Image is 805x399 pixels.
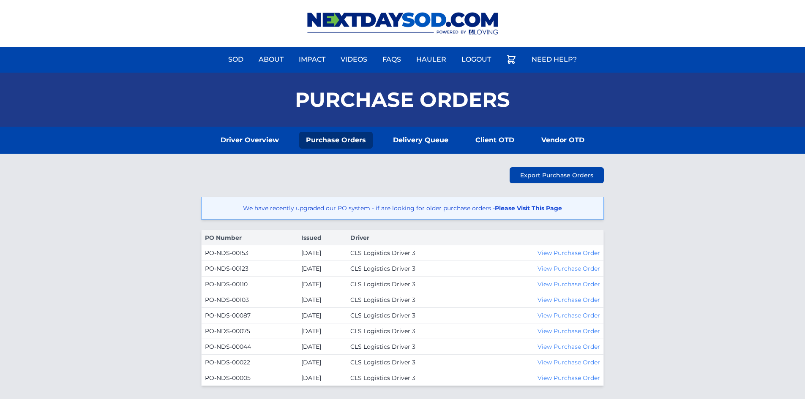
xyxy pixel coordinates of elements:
[205,296,249,304] a: PO-NDS-00103
[299,132,373,149] a: Purchase Orders
[347,339,478,355] td: CLS Logistics Driver 3
[538,374,600,382] a: View Purchase Order
[214,132,286,149] a: Driver Overview
[347,245,478,261] td: CLS Logistics Driver 3
[386,132,455,149] a: Delivery Queue
[535,132,591,149] a: Vendor OTD
[538,280,600,288] a: View Purchase Order
[411,49,451,70] a: Hauler
[205,374,251,382] a: PO-NDS-00005
[347,355,478,370] td: CLS Logistics Driver 3
[298,261,347,277] td: [DATE]
[347,323,478,339] td: CLS Logistics Driver 3
[205,265,248,272] a: PO-NDS-00123
[336,49,372,70] a: Videos
[538,249,600,257] a: View Purchase Order
[377,49,406,70] a: FAQs
[347,230,478,246] th: Driver
[205,280,248,288] a: PO-NDS-00110
[538,327,600,335] a: View Purchase Order
[298,277,347,292] td: [DATE]
[347,370,478,386] td: CLS Logistics Driver 3
[527,49,582,70] a: Need Help?
[298,292,347,308] td: [DATE]
[538,343,600,350] a: View Purchase Order
[205,312,251,319] a: PO-NDS-00087
[538,265,600,272] a: View Purchase Order
[205,249,248,257] a: PO-NDS-00153
[520,171,593,179] span: Export Purchase Orders
[495,204,562,212] a: Please Visit This Page
[223,49,248,70] a: Sod
[298,245,347,261] td: [DATE]
[298,355,347,370] td: [DATE]
[538,312,600,319] a: View Purchase Order
[347,292,478,308] td: CLS Logistics Driver 3
[347,261,478,277] td: CLS Logistics Driver 3
[254,49,289,70] a: About
[538,296,600,304] a: View Purchase Order
[347,308,478,323] td: CLS Logistics Driver 3
[347,277,478,292] td: CLS Logistics Driver 3
[298,323,347,339] td: [DATE]
[298,308,347,323] td: [DATE]
[205,343,251,350] a: PO-NDS-00044
[510,167,604,183] a: Export Purchase Orders
[298,339,347,355] td: [DATE]
[205,327,250,335] a: PO-NDS-00075
[298,370,347,386] td: [DATE]
[469,132,521,149] a: Client OTD
[205,358,250,366] a: PO-NDS-00022
[298,230,347,246] th: Issued
[295,90,510,110] h1: Purchase Orders
[456,49,496,70] a: Logout
[202,230,298,246] th: PO Number
[538,358,600,366] a: View Purchase Order
[208,204,597,212] p: We have recently upgraded our PO system - if are looking for older purchase orders -
[294,49,330,70] a: Impact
